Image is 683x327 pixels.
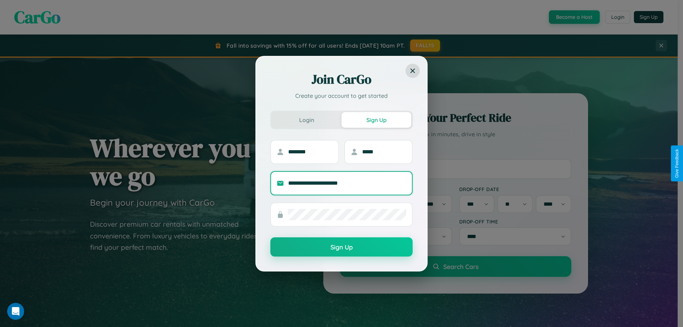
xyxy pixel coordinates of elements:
div: Give Feedback [674,149,679,178]
p: Create your account to get started [270,91,413,100]
button: Login [272,112,341,128]
h2: Join CarGo [270,71,413,88]
button: Sign Up [341,112,411,128]
iframe: Intercom live chat [7,303,24,320]
button: Sign Up [270,237,413,257]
